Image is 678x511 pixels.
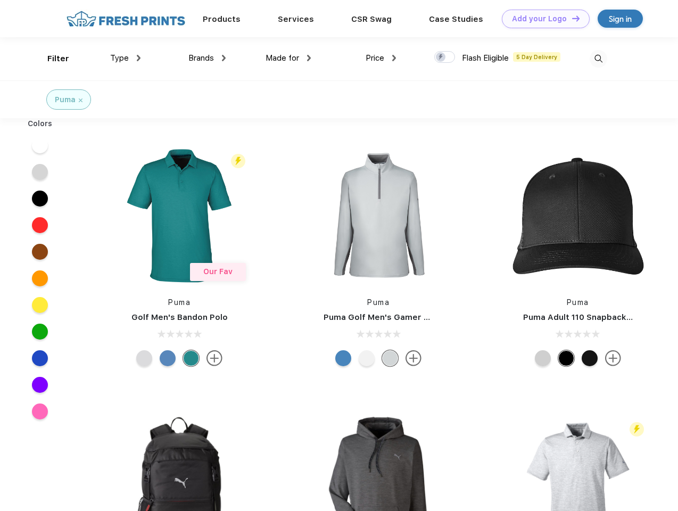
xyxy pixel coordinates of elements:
[507,145,649,286] img: func=resize&h=266
[367,298,390,307] a: Puma
[160,350,176,366] div: Lake Blue
[513,52,560,62] span: 5 Day Delivery
[136,350,152,366] div: High Rise
[366,53,384,63] span: Price
[203,14,241,24] a: Products
[63,10,188,28] img: fo%20logo%202.webp
[572,15,580,21] img: DT
[307,55,311,61] img: dropdown.png
[567,298,589,307] a: Puma
[110,53,129,63] span: Type
[47,53,69,65] div: Filter
[605,350,621,366] img: more.svg
[222,55,226,61] img: dropdown.png
[188,53,214,63] span: Brands
[598,10,643,28] a: Sign in
[590,50,607,68] img: desktop_search.svg
[392,55,396,61] img: dropdown.png
[206,350,222,366] img: more.svg
[79,98,82,102] img: filter_cancel.svg
[168,298,191,307] a: Puma
[131,312,228,322] a: Golf Men's Bandon Polo
[266,53,299,63] span: Made for
[109,145,250,286] img: func=resize&h=266
[535,350,551,366] div: Quarry Brt Whit
[609,13,632,25] div: Sign in
[308,145,449,286] img: func=resize&h=266
[335,350,351,366] div: Bright Cobalt
[203,267,233,276] span: Our Fav
[183,350,199,366] div: Green Lagoon
[359,350,375,366] div: Bright White
[582,350,598,366] div: Pma Blk with Pma Blk
[382,350,398,366] div: High Rise
[20,118,61,129] div: Colors
[278,14,314,24] a: Services
[55,94,76,105] div: Puma
[137,55,140,61] img: dropdown.png
[351,14,392,24] a: CSR Swag
[231,154,245,168] img: flash_active_toggle.svg
[324,312,492,322] a: Puma Golf Men's Gamer Golf Quarter-Zip
[630,422,644,436] img: flash_active_toggle.svg
[406,350,421,366] img: more.svg
[462,53,509,63] span: Flash Eligible
[512,14,567,23] div: Add your Logo
[558,350,574,366] div: Pma Blk Pma Blk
